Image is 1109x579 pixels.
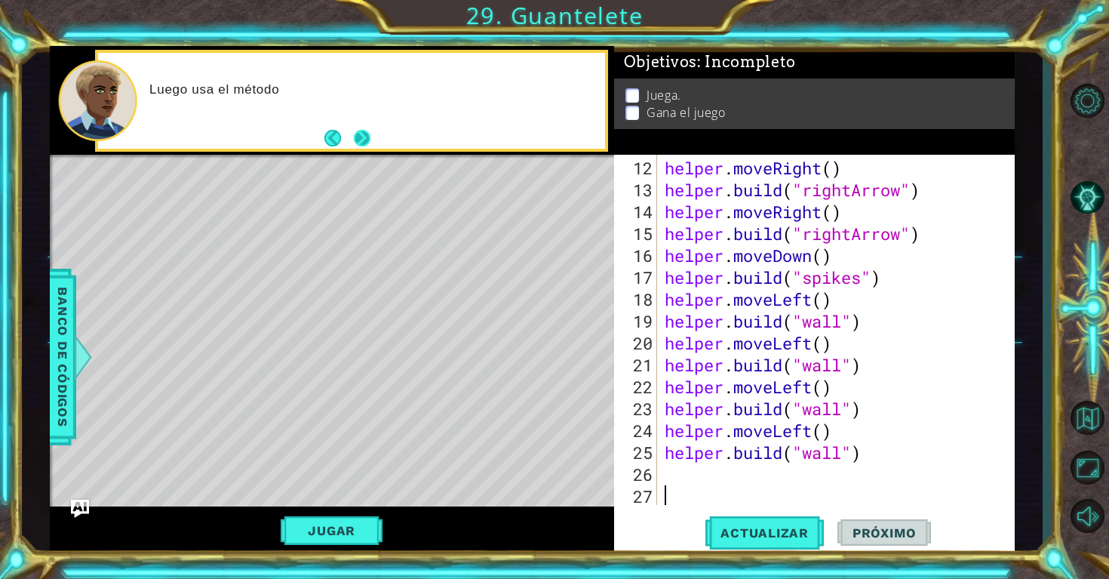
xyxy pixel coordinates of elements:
button: Pista IA [1065,176,1109,220]
div: 22 [617,376,657,398]
button: Opciones de nivel [1065,79,1109,123]
p: Luego usa el método [149,82,594,98]
span: : Incompleto [697,53,795,71]
div: 13 [617,179,657,201]
button: Back [324,130,354,146]
span: Objetivos [624,53,796,72]
div: 15 [617,223,657,245]
div: 17 [617,266,657,288]
p: Juega. [647,87,680,103]
div: 21 [617,354,657,376]
span: Próximo [837,525,931,541]
div: 23 [617,398,657,420]
button: Maximizar navegador [1065,445,1109,489]
span: Banco de códigos [51,279,75,436]
div: 14 [617,201,657,223]
button: Next [354,130,370,146]
div: 19 [617,310,657,332]
div: 24 [617,420,657,442]
div: 26 [617,464,657,485]
div: 27 [617,485,657,507]
p: Gana el juego [647,104,725,121]
div: 16 [617,245,657,266]
button: Sonido apagado [1065,494,1109,537]
button: Próximo [837,513,931,553]
button: Actualizar [705,513,824,553]
div: 20 [617,332,657,354]
div: 12 [617,157,657,179]
div: 18 [617,288,657,310]
span: Actualizar [705,525,824,541]
button: Ask AI [71,500,89,518]
button: Volver al mapa [1065,396,1109,439]
div: 25 [617,442,657,464]
a: Volver al mapa [1065,393,1109,443]
button: Jugar [281,516,382,545]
